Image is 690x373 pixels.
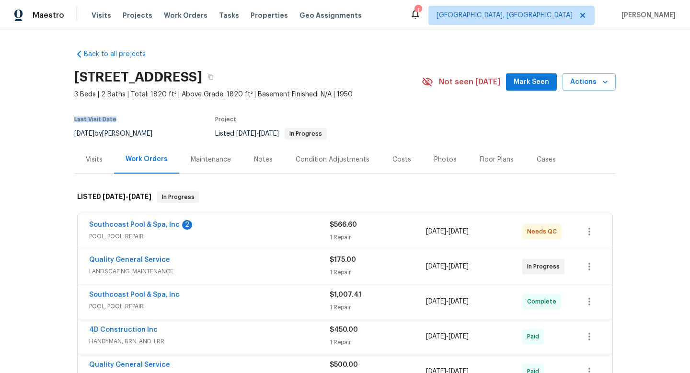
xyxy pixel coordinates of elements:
span: [DATE] [103,193,126,200]
div: 1 Repair [330,268,426,277]
span: Maestro [33,11,64,20]
a: Southcoast Pool & Spa, Inc [89,291,180,298]
span: Mark Seen [514,76,549,88]
span: $500.00 [330,361,358,368]
div: Maintenance [191,155,231,164]
span: [DATE] [448,333,469,340]
span: In Progress [286,131,326,137]
span: Geo Assignments [299,11,362,20]
span: Needs QC [527,227,561,236]
span: - [236,130,279,137]
span: Paid [527,332,543,341]
div: Visits [86,155,103,164]
span: Not seen [DATE] [439,77,500,87]
span: HANDYMAN, BRN_AND_LRR [89,337,330,346]
span: - [103,193,151,200]
span: [DATE] [128,193,151,200]
div: 1 Repair [330,303,426,312]
div: 1 Repair [330,338,426,347]
span: Properties [251,11,288,20]
span: - [426,297,469,306]
div: Work Orders [126,154,168,164]
div: Condition Adjustments [296,155,369,164]
span: Complete [527,297,560,306]
button: Actions [563,73,616,91]
button: Copy Address [202,69,219,86]
span: 3 Beds | 2 Baths | Total: 1820 ft² | Above Grade: 1820 ft² | Basement Finished: N/A | 1950 [74,90,422,99]
span: [DATE] [426,263,446,270]
div: Notes [254,155,273,164]
span: Listed [215,130,327,137]
span: $450.00 [330,326,358,333]
span: Last Visit Date [74,117,116,122]
span: - [426,227,469,236]
span: [PERSON_NAME] [618,11,676,20]
span: - [426,262,469,271]
a: Back to all projects [74,49,166,59]
a: Southcoast Pool & Spa, Inc [89,221,180,228]
div: by [PERSON_NAME] [74,128,164,140]
span: $1,007.41 [330,291,361,298]
span: [DATE] [74,130,94,137]
span: Work Orders [164,11,207,20]
button: Mark Seen [506,73,557,91]
span: - [426,332,469,341]
span: POOL, POOL_REPAIR [89,232,330,241]
span: LANDSCAPING_MAINTENANCE [89,267,330,276]
span: [DATE] [448,263,469,270]
span: $175.00 [330,256,356,263]
span: $566.60 [330,221,357,228]
span: In Progress [527,262,563,271]
div: 1 Repair [330,233,426,242]
span: [DATE] [236,130,256,137]
div: 1 [414,6,421,15]
h6: LISTED [77,191,151,203]
span: Tasks [219,12,239,19]
a: Quality General Service [89,361,170,368]
div: 2 [182,220,192,230]
span: [GEOGRAPHIC_DATA], [GEOGRAPHIC_DATA] [437,11,573,20]
span: [DATE] [448,228,469,235]
div: LISTED [DATE]-[DATE]In Progress [74,182,616,212]
span: In Progress [158,192,198,202]
span: POOL, POOL_REPAIR [89,302,330,311]
span: [DATE] [259,130,279,137]
div: Photos [434,155,457,164]
div: Floor Plans [480,155,514,164]
div: Costs [392,155,411,164]
h2: [STREET_ADDRESS] [74,72,202,82]
span: [DATE] [426,228,446,235]
span: Visits [92,11,111,20]
span: [DATE] [426,333,446,340]
span: Projects [123,11,152,20]
div: Cases [537,155,556,164]
a: 4D Construction Inc [89,326,158,333]
span: Actions [570,76,608,88]
a: Quality General Service [89,256,170,263]
span: [DATE] [448,298,469,305]
span: Project [215,117,236,122]
span: [DATE] [426,298,446,305]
